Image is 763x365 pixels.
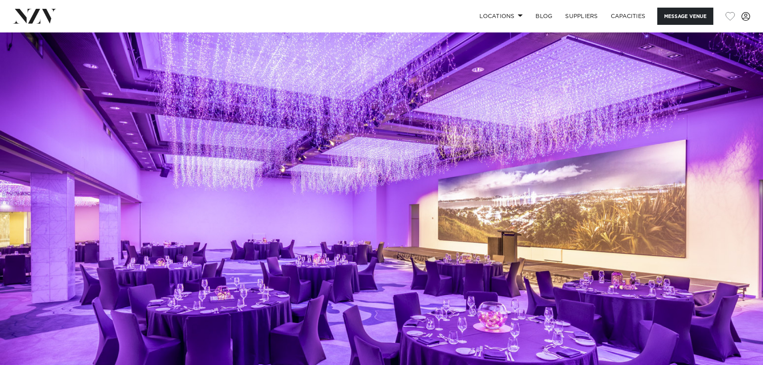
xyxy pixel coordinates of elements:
[473,8,529,25] a: Locations
[13,9,56,23] img: nzv-logo.png
[604,8,652,25] a: Capacities
[529,8,559,25] a: BLOG
[559,8,604,25] a: SUPPLIERS
[657,8,713,25] button: Message Venue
